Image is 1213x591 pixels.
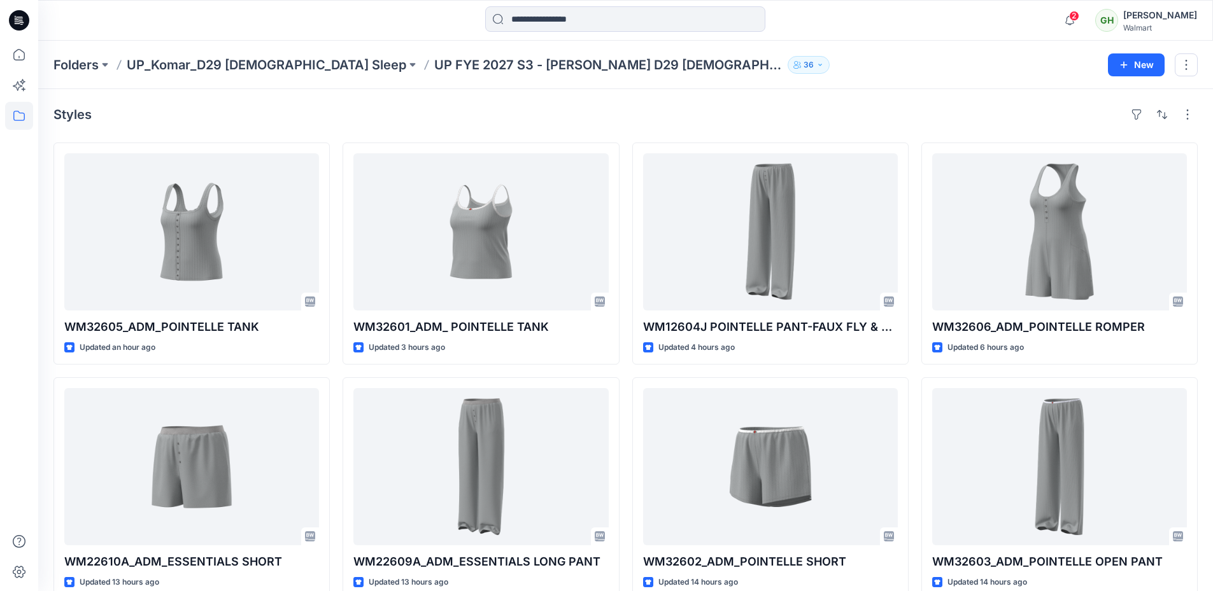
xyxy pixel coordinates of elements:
p: WM32605_ADM_POINTELLE TANK [64,318,319,336]
p: 36 [804,58,814,72]
div: Walmart [1123,23,1197,32]
a: WM22609A_ADM_ESSENTIALS LONG PANT [353,388,608,545]
p: WM22609A_ADM_ESSENTIALS LONG PANT [353,553,608,571]
p: WM32601_ADM_ POINTELLE TANK [353,318,608,336]
a: UP_Komar_D29 [DEMOGRAPHIC_DATA] Sleep [127,56,406,74]
button: 36 [788,56,830,74]
p: Updated 13 hours ago [369,576,448,589]
p: Updated 13 hours ago [80,576,159,589]
p: Updated 4 hours ago [658,341,735,354]
p: Updated 6 hours ago [947,341,1024,354]
a: WM12604J POINTELLE PANT-FAUX FLY & BUTTONS + PICOT [643,153,898,310]
p: WM12604J POINTELLE PANT-FAUX FLY & BUTTONS + PICOT [643,318,898,336]
p: Updated 3 hours ago [369,341,445,354]
p: WM22610A_ADM_ESSENTIALS SHORT [64,553,319,571]
p: Updated 14 hours ago [658,576,738,589]
button: New [1108,53,1165,76]
a: WM32603_ADM_POINTELLE OPEN PANT [932,388,1187,545]
h4: Styles [53,107,92,122]
div: [PERSON_NAME] [1123,8,1197,23]
a: WM32602_ADM_POINTELLE SHORT [643,388,898,545]
p: Updated an hour ago [80,341,155,354]
a: Folders [53,56,99,74]
div: GH [1095,9,1118,32]
a: WM32606_ADM_POINTELLE ROMPER [932,153,1187,310]
a: WM22610A_ADM_ESSENTIALS SHORT [64,388,319,545]
p: WM32606_ADM_POINTELLE ROMPER [932,318,1187,336]
a: WM32601_ADM_ POINTELLE TANK [353,153,608,310]
p: WM32603_ADM_POINTELLE OPEN PANT [932,553,1187,571]
a: WM32605_ADM_POINTELLE TANK [64,153,319,310]
p: WM32602_ADM_POINTELLE SHORT [643,553,898,571]
span: 2 [1069,11,1079,21]
p: Updated 14 hours ago [947,576,1027,589]
p: UP FYE 2027 S3 - [PERSON_NAME] D29 [DEMOGRAPHIC_DATA] Sleepwear [434,56,783,74]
